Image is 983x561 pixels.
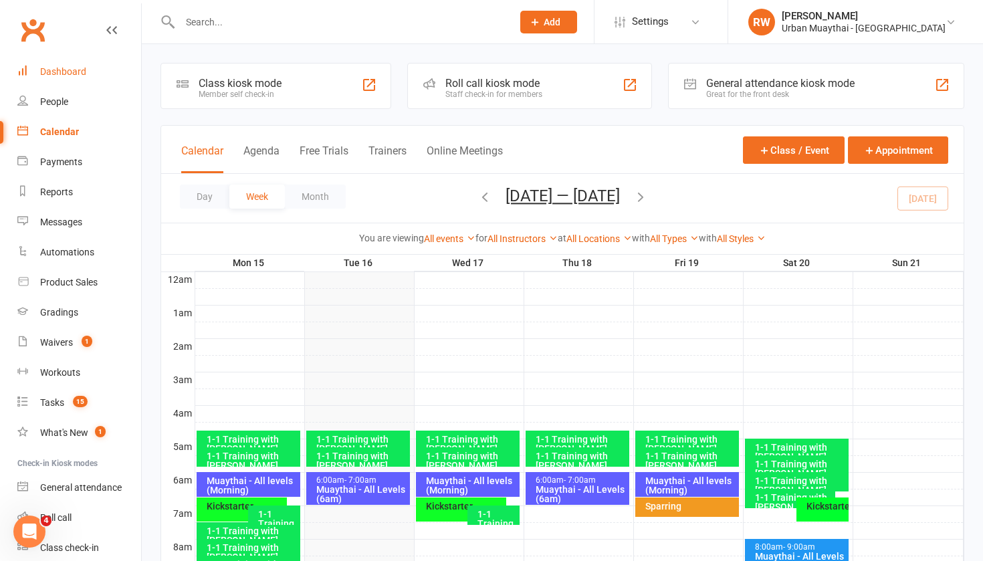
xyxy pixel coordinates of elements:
[304,255,414,271] th: Tue 16
[95,426,106,437] span: 1
[17,147,141,177] a: Payments
[425,476,517,495] div: Muaythai - All levels (Morning)
[524,255,633,271] th: Thu 18
[706,77,855,90] div: General attendance kiosk mode
[161,305,195,322] th: 1am
[754,476,846,495] div: 1-1 Training with [PERSON_NAME]
[17,473,141,503] a: General attendance kiosk mode
[17,267,141,298] a: Product Sales
[17,87,141,117] a: People
[161,439,195,455] th: 5am
[16,13,49,47] a: Clubworx
[424,233,475,244] a: All events
[17,207,141,237] a: Messages
[40,187,73,197] div: Reports
[13,516,45,548] iframe: Intercom live chat
[40,247,94,257] div: Automations
[316,435,407,453] div: 1-1 Training with [PERSON_NAME]
[17,177,141,207] a: Reports
[706,90,855,99] div: Great for the front desk
[425,451,517,470] div: 1-1 Training with [PERSON_NAME]
[754,493,833,512] div: 1-1 Training with [PERSON_NAME]
[566,233,632,244] a: All Locations
[17,388,141,418] a: Tasks 15
[520,11,577,33] button: Add
[40,156,82,167] div: Payments
[425,435,517,453] div: 1-1 Training with [PERSON_NAME]
[40,66,86,77] div: Dashboard
[535,476,627,485] div: 6:00am
[40,367,80,378] div: Workouts
[344,475,376,485] span: - 7:00am
[161,405,195,422] th: 4am
[206,451,298,470] div: 1-1 Training with [PERSON_NAME]
[17,503,141,533] a: Roll call
[40,337,73,348] div: Waivers
[17,57,141,87] a: Dashboard
[161,271,195,288] th: 12am
[445,77,542,90] div: Roll call kiosk mode
[359,233,424,243] strong: You are viewing
[180,185,229,209] button: Day
[316,451,407,470] div: 1-1 Training with [PERSON_NAME]
[853,255,964,271] th: Sun 21
[195,255,304,271] th: Mon 15
[645,435,736,453] div: 1-1 Training with [PERSON_NAME]
[40,482,122,493] div: General attendance
[40,96,68,107] div: People
[645,476,736,495] div: Muaythai - All levels (Morning)
[645,501,736,511] div: Sparring
[285,185,346,209] button: Month
[544,17,560,27] span: Add
[316,476,407,485] div: 6:00am
[17,298,141,328] a: Gradings
[300,144,348,173] button: Free Trials
[40,512,72,523] div: Roll call
[161,506,195,522] th: 7am
[206,476,298,495] div: Muaythai - All levels (Morning)
[161,539,195,556] th: 8am
[368,144,407,173] button: Trainers
[206,526,298,545] div: 1-1 Training with [PERSON_NAME]
[41,516,51,526] span: 4
[73,396,88,407] span: 15
[475,233,487,243] strong: for
[848,136,948,164] button: Appointment
[414,255,524,271] th: Wed 17
[564,475,596,485] span: - 7:00am
[748,9,775,35] div: RW
[717,233,766,244] a: All Styles
[754,552,846,561] div: Muaythai - All Levels
[743,136,845,164] button: Class / Event
[645,451,736,470] div: 1-1 Training with [PERSON_NAME]
[176,13,503,31] input: Search...
[40,217,82,227] div: Messages
[699,233,717,243] strong: with
[199,77,282,90] div: Class kiosk mode
[535,485,627,503] div: Muaythai - All Levels (6am)
[506,187,620,205] button: [DATE] — [DATE]
[535,435,627,453] div: 1-1 Training with [PERSON_NAME]
[82,336,92,347] span: 1
[427,144,503,173] button: Online Meetings
[754,543,846,552] div: 8:00am
[40,427,88,438] div: What's New
[316,485,407,503] div: Muaythai - All Levels (6am)
[206,501,284,511] div: Kickstarter
[754,459,846,478] div: 1-1 Training with [PERSON_NAME]
[754,443,846,461] div: 1-1 Training with [PERSON_NAME]
[487,233,558,244] a: All Instructors
[257,510,298,547] div: 1-1 Training with [PERSON_NAME]
[199,90,282,99] div: Member self check-in
[650,233,699,244] a: All Types
[161,472,195,489] th: 6am
[206,435,298,453] div: 1-1 Training with [PERSON_NAME]
[40,126,79,137] div: Calendar
[17,328,141,358] a: Waivers 1
[445,90,542,99] div: Staff check-in for members
[782,22,946,34] div: Urban Muaythai - [GEOGRAPHIC_DATA]
[161,372,195,388] th: 3am
[782,10,946,22] div: [PERSON_NAME]
[40,277,98,288] div: Product Sales
[40,397,64,408] div: Tasks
